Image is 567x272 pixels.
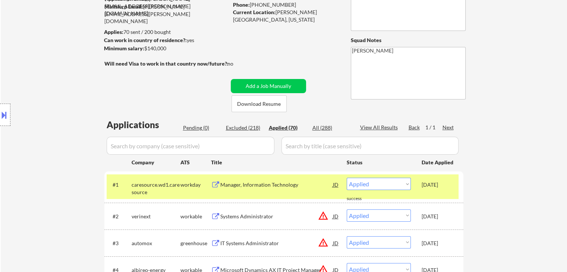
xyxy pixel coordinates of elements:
[347,155,411,169] div: Status
[422,240,454,247] div: [DATE]
[107,137,274,155] input: Search by company (case sensitive)
[132,213,180,220] div: verinext
[132,159,180,166] div: Company
[422,159,454,166] div: Date Applied
[180,213,211,220] div: workable
[220,240,333,247] div: IT Systems Administrator
[332,178,340,191] div: JD
[180,181,211,189] div: workday
[113,181,126,189] div: #1
[220,181,333,189] div: Manager, Information Technology
[318,237,328,248] button: warning_amber
[180,240,211,247] div: greenhouse
[227,60,249,67] div: no
[351,37,466,44] div: Squad Notes
[113,213,126,220] div: #2
[220,213,333,220] div: Systems Administrator
[233,1,338,9] div: [PHONE_NUMBER]
[233,9,338,23] div: [PERSON_NAME][GEOGRAPHIC_DATA], [US_STATE]
[332,209,340,223] div: JD
[183,124,220,132] div: Pending (0)
[104,60,229,67] strong: Will need Visa to work in that country now/future?:
[107,120,180,129] div: Applications
[226,124,263,132] div: Excluded (218)
[104,45,144,51] strong: Minimum salary:
[347,196,377,202] div: success
[113,240,126,247] div: #3
[281,137,459,155] input: Search by title (case sensitive)
[409,124,420,131] div: Back
[312,124,350,132] div: All (288)
[104,37,187,43] strong: Can work in country of residence?:
[233,1,250,8] strong: Phone:
[233,9,275,15] strong: Current Location:
[422,213,454,220] div: [DATE]
[180,159,211,166] div: ATS
[104,29,123,35] strong: Applies:
[442,124,454,131] div: Next
[104,28,228,36] div: 70 sent / 200 bought
[104,37,226,44] div: yes
[132,240,180,247] div: automox
[104,3,143,10] strong: Mailslurp Email:
[422,181,454,189] div: [DATE]
[132,181,180,196] div: caresource.wd1.caresource
[231,95,287,112] button: Download Resume
[211,159,340,166] div: Title
[231,79,306,93] button: Add a Job Manually
[332,236,340,250] div: JD
[318,211,328,221] button: warning_amber
[425,124,442,131] div: 1 / 1
[269,124,306,132] div: Applied (70)
[104,45,228,52] div: $140,000
[104,3,228,25] div: [PERSON_NAME][EMAIL_ADDRESS][PERSON_NAME][DOMAIN_NAME]
[360,124,400,131] div: View All Results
